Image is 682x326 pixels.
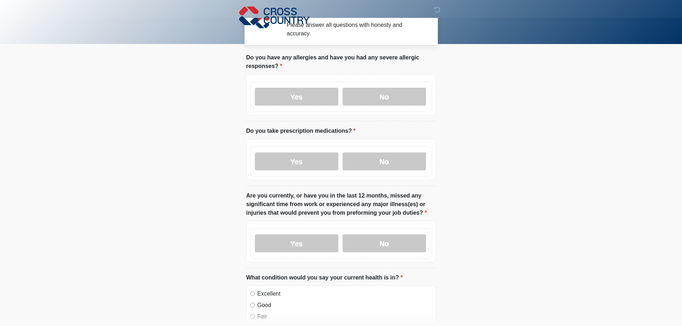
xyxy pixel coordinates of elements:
[255,152,338,170] label: Yes
[250,314,255,319] input: Fair
[246,273,403,282] label: What condition would you say your current health is in?
[343,152,426,170] label: No
[246,191,436,217] label: Are you currently, or have you in the last 12 months, missed any significant time from work or ex...
[257,312,432,321] label: Fair
[250,291,255,296] input: Excellent
[255,234,338,252] label: Yes
[257,301,432,310] label: Good
[343,88,426,106] label: No
[255,88,338,106] label: Yes
[246,53,436,70] label: Do you have any allergies and have you had any severe allergic responses?
[343,234,426,252] label: No
[239,5,310,26] img: Cross Country Logo
[246,127,356,135] label: Do you take prescription medications?
[250,303,255,307] input: Good
[257,289,432,298] label: Excellent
